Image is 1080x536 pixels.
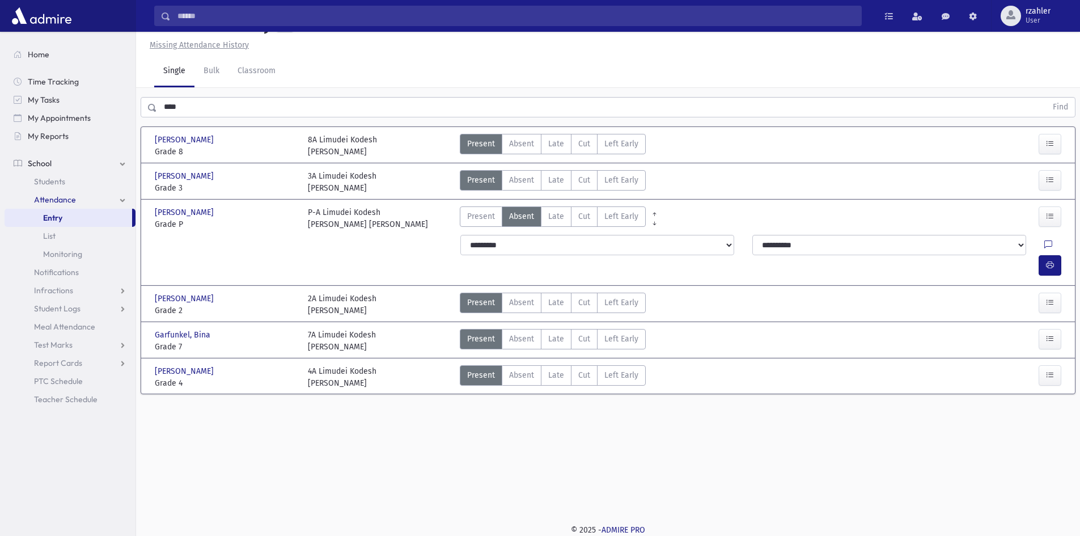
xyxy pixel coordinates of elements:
[5,245,135,263] a: Monitoring
[578,369,590,381] span: Cut
[460,365,646,389] div: AttTypes
[9,5,74,27] img: AdmirePro
[28,77,79,87] span: Time Tracking
[509,369,534,381] span: Absent
[509,333,534,345] span: Absent
[5,354,135,372] a: Report Cards
[1026,7,1051,16] span: rzahler
[5,91,135,109] a: My Tasks
[548,297,564,309] span: Late
[5,227,135,245] a: List
[308,206,428,230] div: P-A Limudei Kodesh [PERSON_NAME] [PERSON_NAME]
[150,40,249,50] u: Missing Attendance History
[460,170,646,194] div: AttTypes
[34,285,73,296] span: Infractions
[5,299,135,318] a: Student Logs
[1026,16,1051,25] span: User
[604,174,638,186] span: Left Early
[28,113,91,123] span: My Appointments
[467,138,495,150] span: Present
[467,369,495,381] span: Present
[155,293,216,305] span: [PERSON_NAME]
[460,293,646,316] div: AttTypes
[509,138,534,150] span: Absent
[28,49,49,60] span: Home
[28,158,52,168] span: School
[5,336,135,354] a: Test Marks
[509,297,534,309] span: Absent
[5,263,135,281] a: Notifications
[509,174,534,186] span: Absent
[5,45,135,64] a: Home
[1046,98,1075,117] button: Find
[154,524,1062,536] div: © 2025 -
[467,174,495,186] span: Present
[460,134,646,158] div: AttTypes
[145,40,249,50] a: Missing Attendance History
[604,297,638,309] span: Left Early
[171,6,861,26] input: Search
[5,209,132,227] a: Entry
[155,377,297,389] span: Grade 4
[308,170,376,194] div: 3A Limudei Kodesh [PERSON_NAME]
[34,303,81,314] span: Student Logs
[548,138,564,150] span: Late
[155,134,216,146] span: [PERSON_NAME]
[548,174,564,186] span: Late
[34,322,95,332] span: Meal Attendance
[467,333,495,345] span: Present
[548,210,564,222] span: Late
[43,231,56,241] span: List
[34,340,73,350] span: Test Marks
[578,333,590,345] span: Cut
[548,369,564,381] span: Late
[155,305,297,316] span: Grade 2
[155,365,216,377] span: [PERSON_NAME]
[34,267,79,277] span: Notifications
[578,138,590,150] span: Cut
[155,146,297,158] span: Grade 8
[604,210,638,222] span: Left Early
[154,56,194,87] a: Single
[155,329,213,341] span: Garfunkel, Bina
[604,369,638,381] span: Left Early
[578,210,590,222] span: Cut
[155,341,297,353] span: Grade 7
[308,134,377,158] div: 8A Limudei Kodesh [PERSON_NAME]
[467,210,495,222] span: Present
[155,170,216,182] span: [PERSON_NAME]
[5,73,135,91] a: Time Tracking
[604,333,638,345] span: Left Early
[467,297,495,309] span: Present
[578,174,590,186] span: Cut
[5,318,135,336] a: Meal Attendance
[308,329,376,353] div: 7A Limudei Kodesh [PERSON_NAME]
[155,218,297,230] span: Grade P
[194,56,228,87] a: Bulk
[5,281,135,299] a: Infractions
[34,358,82,368] span: Report Cards
[34,176,65,187] span: Students
[28,131,69,141] span: My Reports
[460,329,646,353] div: AttTypes
[155,206,216,218] span: [PERSON_NAME]
[155,182,297,194] span: Grade 3
[34,394,98,404] span: Teacher Schedule
[509,210,534,222] span: Absent
[43,213,62,223] span: Entry
[5,172,135,191] a: Students
[308,293,376,316] div: 2A Limudei Kodesh [PERSON_NAME]
[5,154,135,172] a: School
[5,372,135,390] a: PTC Schedule
[604,138,638,150] span: Left Early
[5,390,135,408] a: Teacher Schedule
[228,56,285,87] a: Classroom
[34,376,83,386] span: PTC Schedule
[34,195,76,205] span: Attendance
[43,249,82,259] span: Monitoring
[308,365,376,389] div: 4A Limudei Kodesh [PERSON_NAME]
[5,109,135,127] a: My Appointments
[28,95,60,105] span: My Tasks
[548,333,564,345] span: Late
[5,127,135,145] a: My Reports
